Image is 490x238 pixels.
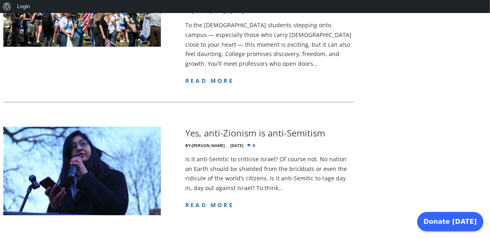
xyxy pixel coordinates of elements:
time: [DATE] [230,143,243,148]
a: [PERSON_NAME] [192,143,225,148]
a: read more [185,77,234,84]
h4: Yes, anti-Zionism is anti-Semitism [185,127,325,139]
span: By: [185,143,192,148]
p: Is it anti-Semitic to criticise Israel? Of course not. No nation on Earth should be shielded from... [185,154,353,193]
div: 0 [185,143,353,148]
a: read more [185,201,234,209]
p: To the [DEMOGRAPHIC_DATA] students stepping onto campus — especially those who carry [DEMOGRAPHIC... [185,20,353,69]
